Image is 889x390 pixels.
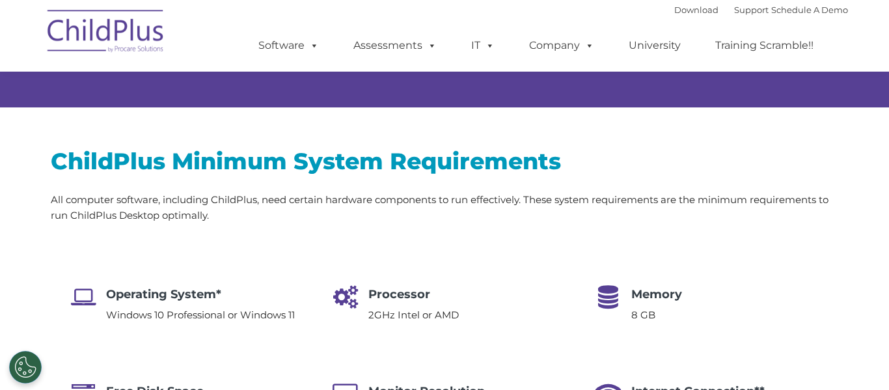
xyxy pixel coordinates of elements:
[368,287,430,301] span: Processor
[702,33,827,59] a: Training Scramble!!
[734,5,769,15] a: Support
[616,33,694,59] a: University
[771,5,848,15] a: Schedule A Demo
[458,33,508,59] a: IT
[674,5,848,15] font: |
[51,146,838,176] h2: ChildPlus Minimum System Requirements
[674,5,718,15] a: Download
[106,285,295,303] h4: Operating System*
[106,307,295,323] p: Windows 10 Professional or Windows 11
[631,287,682,301] span: Memory
[631,309,655,321] span: 8 GB
[340,33,450,59] a: Assessments
[41,1,171,66] img: ChildPlus by Procare Solutions
[245,33,332,59] a: Software
[51,192,838,223] p: All computer software, including ChildPlus, need certain hardware components to run effectively. ...
[368,309,459,321] span: 2GHz Intel or AMD
[9,351,42,383] button: Cookies Settings
[516,33,607,59] a: Company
